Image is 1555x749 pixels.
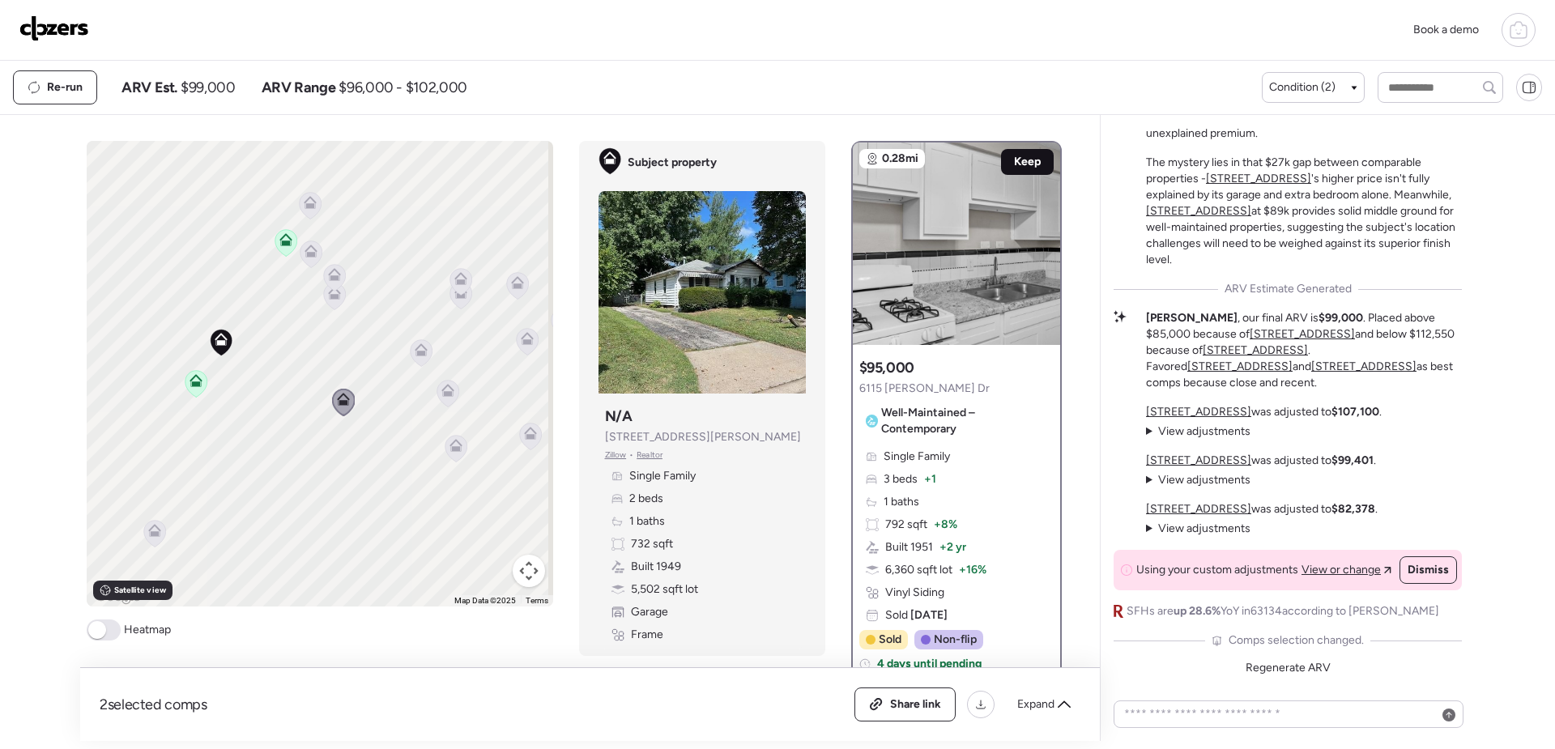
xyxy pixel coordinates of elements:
[1014,154,1041,170] span: Keep
[885,607,948,623] span: Sold
[121,78,177,97] span: ARV Est.
[631,536,673,552] span: 732 sqft
[91,585,144,606] img: Google
[924,471,936,487] span: + 1
[631,581,698,598] span: 5,502 sqft lot
[1146,310,1462,391] p: , our final ARV is . Placed above $85,000 because of and below $112,550 because of . Favored and ...
[1408,562,1449,578] span: Dismiss
[1146,453,1251,467] a: [STREET_ADDRESS]
[631,604,668,620] span: Garage
[908,608,948,622] span: [DATE]
[877,656,982,672] span: 4 days until pending
[1187,360,1293,373] a: [STREET_ADDRESS]
[1146,204,1251,218] a: [STREET_ADDRESS]
[1225,281,1352,297] span: ARV Estimate Generated
[859,381,990,397] span: 6115 [PERSON_NAME] Dr
[1146,521,1250,537] summary: View adjustments
[1206,172,1311,185] a: [STREET_ADDRESS]
[181,78,235,97] span: $99,000
[262,78,336,97] span: ARV Range
[879,632,901,648] span: Sold
[1413,23,1479,36] span: Book a demo
[1146,405,1251,419] a: [STREET_ADDRESS]
[628,155,717,171] span: Subject property
[1302,562,1391,578] a: View or change
[605,429,801,445] span: [STREET_ADDRESS][PERSON_NAME]
[19,15,89,41] img: Logo
[1146,404,1382,420] p: was adjusted to .
[1319,311,1363,325] strong: $99,000
[1146,453,1376,469] p: was adjusted to .
[124,622,171,638] span: Heatmap
[1146,472,1250,488] summary: View adjustments
[1017,696,1054,713] span: Expand
[1127,603,1439,619] span: SFHs are YoY in 63134 according to [PERSON_NAME]
[885,585,944,601] span: Vinyl Siding
[1331,502,1375,516] strong: $82,378
[1229,632,1364,649] span: Comps selection changed.
[629,491,663,507] span: 2 beds
[884,494,919,510] span: 1 baths
[1246,661,1331,675] span: Regenerate ARV
[629,513,665,530] span: 1 baths
[1158,424,1250,438] span: View adjustments
[629,449,633,462] span: •
[884,449,950,465] span: Single Family
[91,585,144,606] a: Open this area in Google Maps (opens a new window)
[885,539,933,555] span: Built 1951
[1311,360,1417,373] a: [STREET_ADDRESS]
[637,449,662,462] span: Realtor
[454,596,516,605] span: Map Data ©2025
[885,562,952,578] span: 6,360 sqft lot
[513,555,545,587] button: Map camera controls
[885,517,927,533] span: 792 sqft
[605,406,633,426] h3: N/A
[100,695,207,714] span: 2 selected comps
[1136,562,1298,578] span: Using your custom adjustments
[1203,343,1308,357] a: [STREET_ADDRESS]
[339,78,467,97] span: $96,000 - $102,000
[1146,423,1250,440] summary: View adjustments
[47,79,83,96] span: Re-run
[934,632,977,648] span: Non-flip
[629,468,696,484] span: Single Family
[605,449,627,462] span: Zillow
[1146,502,1251,516] a: [STREET_ADDRESS]
[1146,155,1462,268] p: The mystery lies in that $27k gap between comparable properties - 's higher price isn't fully exp...
[1331,453,1374,467] strong: $99,401
[884,471,918,487] span: 3 beds
[859,358,914,377] h3: $95,000
[526,596,548,605] a: Terms (opens in new tab)
[939,539,966,555] span: + 2 yr
[1158,473,1250,487] span: View adjustments
[1331,405,1379,419] strong: $107,100
[1158,521,1250,535] span: View adjustments
[1302,562,1381,578] span: View or change
[631,559,681,575] span: Built 1949
[114,584,166,597] span: Satellite view
[881,405,1047,437] span: Well-Maintained – Contemporary
[882,151,918,167] span: 0.28mi
[1269,79,1336,96] span: Condition (2)
[890,696,941,713] span: Share link
[1146,311,1238,325] strong: [PERSON_NAME]
[934,517,957,533] span: + 8%
[631,627,663,643] span: Frame
[1174,604,1221,618] span: up 28.6%
[1250,327,1355,341] a: [STREET_ADDRESS]
[959,562,986,578] span: + 16%
[1146,501,1378,517] p: was adjusted to .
